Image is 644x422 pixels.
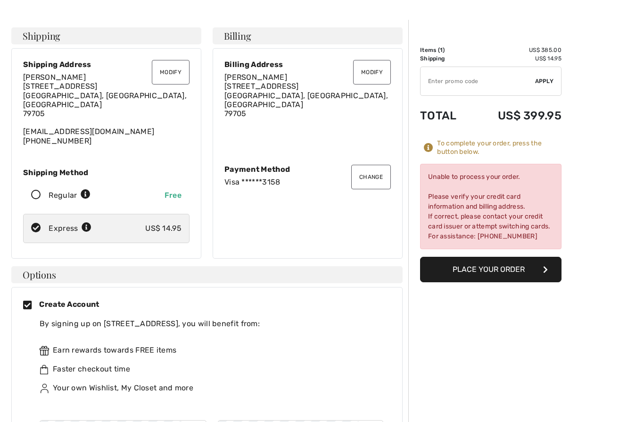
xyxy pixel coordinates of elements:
[224,60,391,69] div: Billing Address
[535,77,554,85] span: Apply
[11,266,403,283] h4: Options
[40,345,383,356] div: Earn rewards towards FREE items
[224,165,391,174] div: Payment Method
[23,82,187,118] span: [STREET_ADDRESS] [GEOGRAPHIC_DATA], [GEOGRAPHIC_DATA], [GEOGRAPHIC_DATA] 79705
[40,318,383,329] div: By signing up on [STREET_ADDRESS], you will benefit from:
[40,365,49,374] img: faster.svg
[420,164,561,249] div: Unable to process your order. Please verify your credit card information and billing address. If ...
[40,382,383,394] div: Your own Wishlist, My Closet and more
[165,191,182,200] span: Free
[471,46,561,54] td: US$ 385.00
[437,139,561,156] div: To complete your order, press the button below.
[471,54,561,63] td: US$ 14.95
[40,384,49,393] img: ownWishlist.svg
[420,257,561,282] button: Place Your Order
[421,67,535,95] input: Promo code
[39,300,99,309] span: Create Account
[23,73,86,82] span: [PERSON_NAME]
[23,31,60,41] span: Shipping
[49,223,91,234] div: Express
[471,100,561,132] td: US$ 399.95
[353,60,391,84] button: Modify
[224,31,251,41] span: Billing
[40,346,49,355] img: rewards.svg
[49,190,91,201] div: Regular
[23,168,190,177] div: Shipping Method
[145,223,182,234] div: US$ 14.95
[152,60,190,84] button: Modify
[23,60,190,69] div: Shipping Address
[40,363,383,375] div: Faster checkout time
[420,46,471,54] td: Items ( )
[351,165,391,189] button: Change
[23,73,190,145] div: [EMAIL_ADDRESS][DOMAIN_NAME]
[420,54,471,63] td: Shipping
[224,82,388,118] span: [STREET_ADDRESS] [GEOGRAPHIC_DATA], [GEOGRAPHIC_DATA], [GEOGRAPHIC_DATA] 79705
[224,73,287,82] span: [PERSON_NAME]
[23,136,91,145] a: [PHONE_NUMBER]
[420,100,471,132] td: Total
[440,47,443,53] span: 1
